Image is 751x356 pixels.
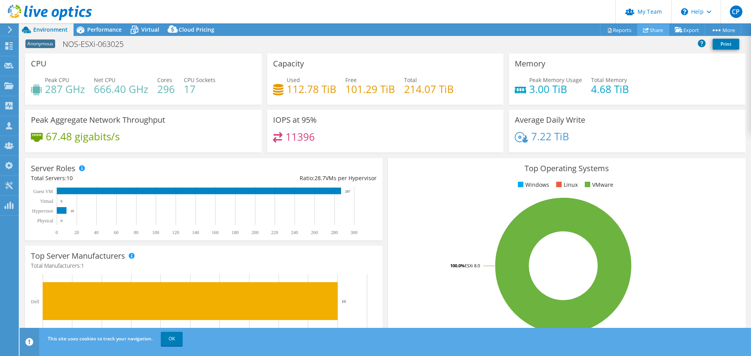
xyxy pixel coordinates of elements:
[152,230,159,235] text: 100
[66,174,73,182] span: 10
[583,181,613,189] li: VMware
[681,8,688,15] svg: \n
[56,230,58,235] text: 0
[59,40,136,48] h1: NOS-ESXi-063025
[314,174,325,182] span: 28.7
[286,132,315,141] h4: 11396
[70,209,74,213] text: 10
[287,76,300,84] span: Used
[394,164,740,173] h3: Top Operating Systems
[114,230,119,235] text: 60
[31,59,47,68] h3: CPU
[515,116,585,124] h3: Average Daily Write
[37,218,53,224] text: Physical
[273,116,317,124] h3: IOPS at 95%
[516,181,549,189] li: Windows
[94,85,148,93] h4: 666.40 GHz
[529,85,582,93] h4: 3.00 TiB
[33,26,68,33] span: Environment
[291,230,298,235] text: 240
[273,59,304,68] h3: Capacity
[465,263,480,268] tspan: ESXi 8.0
[179,26,214,33] span: Cloud Pricing
[87,26,122,33] span: Performance
[48,335,153,342] span: This site uses cookies to track your navigation.
[31,252,125,260] h3: Top Server Manufacturers
[404,76,417,84] span: Total
[271,230,278,235] text: 220
[515,59,545,68] h3: Memory
[33,189,53,194] text: Guest VM
[81,262,84,269] span: 1
[31,174,204,182] div: Total Servers:
[404,85,454,93] h4: 214.07 TiB
[25,39,55,48] span: Anonymous
[345,76,357,84] span: Free
[554,181,578,189] li: Linux
[184,85,216,93] h4: 17
[31,261,377,270] h4: Total Manufacturers:
[591,85,629,93] h4: 4.68 TiB
[46,132,120,141] h4: 67.48 gigabits/s
[669,24,705,36] a: Export
[192,230,199,235] text: 140
[94,76,115,84] span: Net CPU
[450,263,465,268] tspan: 100.0%
[713,39,739,50] a: Print
[157,76,172,84] span: Cores
[341,299,346,304] text: 10
[204,174,377,182] div: Ratio: VMs per Hypervisor
[94,230,99,235] text: 40
[32,208,53,214] text: Hypervisor
[157,85,175,93] h4: 296
[45,76,69,84] span: Peak CPU
[212,230,219,235] text: 160
[730,5,742,18] span: CP
[31,299,39,304] text: Dell
[600,24,638,36] a: Reports
[345,85,395,93] h4: 101.29 TiB
[252,230,259,235] text: 200
[529,76,582,84] span: Peak Memory Usage
[705,24,741,36] a: More
[161,332,183,346] a: OK
[31,116,165,124] h3: Peak Aggregate Network Throughput
[31,164,75,173] h3: Server Roles
[232,230,239,235] text: 180
[184,76,216,84] span: CPU Sockets
[61,199,63,203] text: 0
[287,85,336,93] h4: 112.78 TiB
[637,24,669,36] a: Share
[134,230,138,235] text: 80
[40,199,54,204] text: Virtual
[74,230,79,235] text: 20
[331,230,338,235] text: 280
[350,230,358,235] text: 300
[531,132,569,141] h4: 7.22 TiB
[61,219,63,223] text: 0
[311,230,318,235] text: 260
[45,85,85,93] h4: 287 GHz
[591,76,627,84] span: Total Memory
[141,26,159,33] span: Virtual
[345,190,350,193] text: 287
[172,230,179,235] text: 120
